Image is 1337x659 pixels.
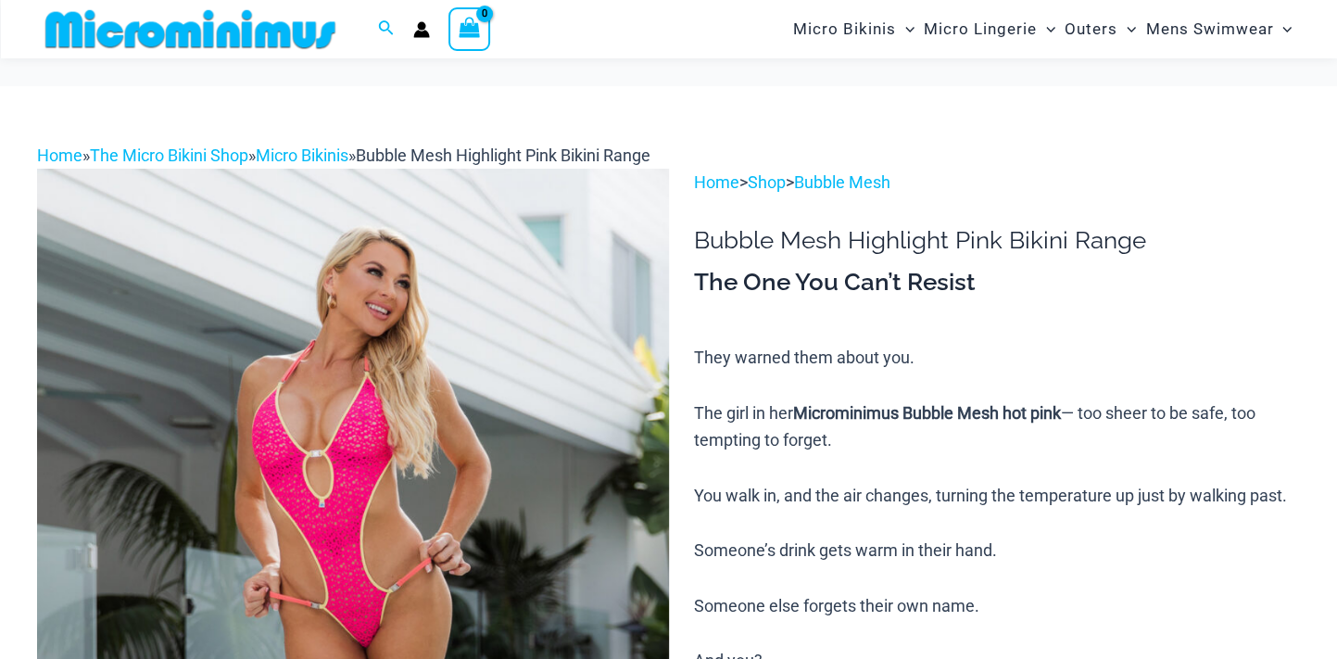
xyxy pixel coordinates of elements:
span: Menu Toggle [1117,6,1136,53]
a: OutersMenu ToggleMenu Toggle [1060,6,1141,53]
a: Micro LingerieMenu ToggleMenu Toggle [919,6,1060,53]
span: Mens Swimwear [1145,6,1273,53]
a: Bubble Mesh [794,172,890,192]
span: Menu Toggle [1037,6,1055,53]
span: Micro Bikinis [793,6,896,53]
img: MM SHOP LOGO FLAT [38,8,343,50]
h1: Bubble Mesh Highlight Pink Bikini Range [694,226,1300,255]
span: » » » [37,146,650,165]
span: Micro Lingerie [924,6,1037,53]
p: > > [694,169,1300,196]
a: Shop [748,172,786,192]
span: Menu Toggle [896,6,914,53]
span: Menu Toggle [1273,6,1292,53]
a: Home [37,146,82,165]
a: Micro BikinisMenu ToggleMenu Toggle [788,6,919,53]
h3: The One You Can’t Resist [694,267,1300,298]
a: Search icon link [378,18,395,41]
a: Account icon link [413,21,430,38]
a: The Micro Bikini Shop [90,146,248,165]
a: Home [694,172,739,192]
a: Mens SwimwearMenu ToggleMenu Toggle [1141,6,1296,53]
a: Micro Bikinis [256,146,348,165]
nav: Site Navigation [786,3,1300,56]
span: Outers [1065,6,1117,53]
span: Bubble Mesh Highlight Pink Bikini Range [356,146,650,165]
b: Microminimus Bubble Mesh hot pink [793,403,1061,423]
a: View Shopping Cart, empty [448,7,491,50]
